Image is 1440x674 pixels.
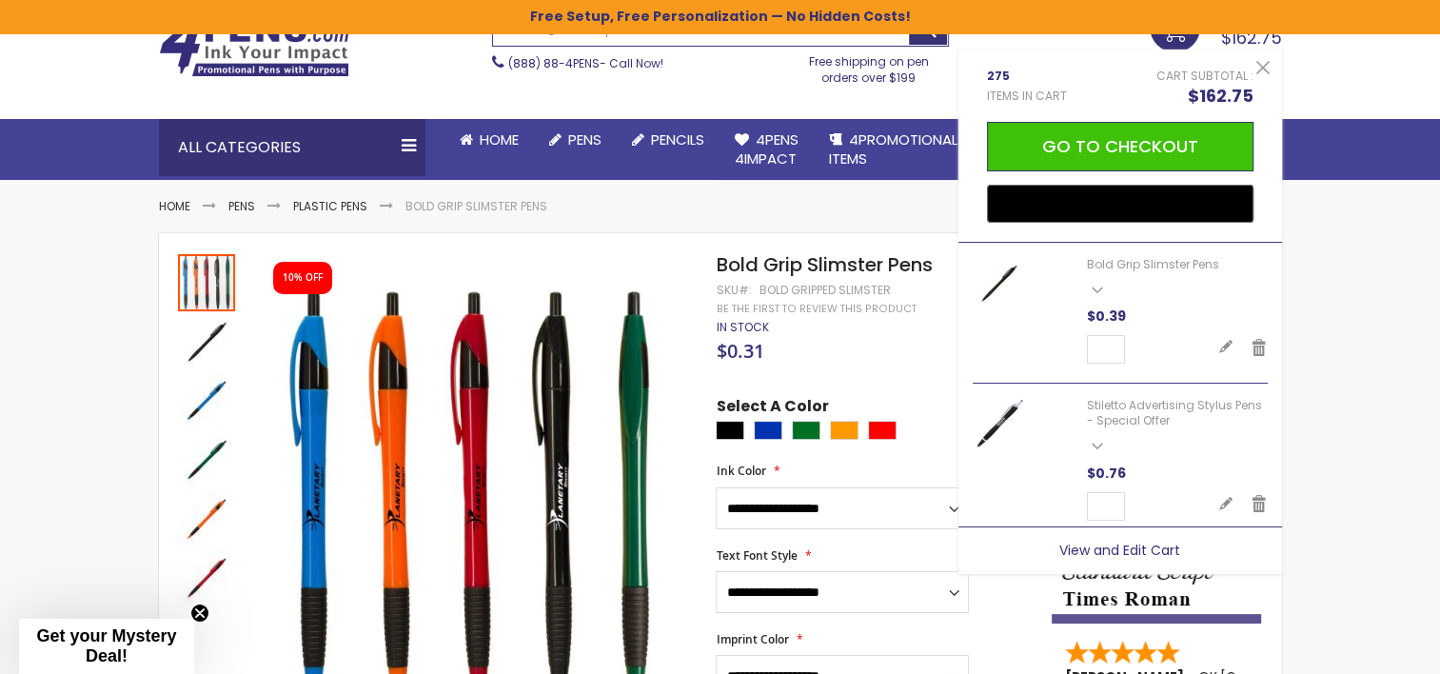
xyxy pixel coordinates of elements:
[868,421,897,440] div: Red
[178,549,235,606] img: Bold Grip Slimster Pens
[1188,84,1253,108] span: $162.75
[716,338,763,364] span: $0.31
[716,320,768,335] div: Availability
[178,311,237,370] div: Bold Grip Slimster Pens
[178,488,237,547] div: Bold Grip Slimster Pens
[19,619,194,674] div: Get your Mystery Deal!Close teaser
[178,370,237,429] div: Bold Grip Slimster Pens
[444,119,534,161] a: Home
[987,69,1067,84] span: 275
[508,55,600,71] a: (888) 88-4PENS
[829,129,957,168] span: 4PROMOTIONAL ITEMS
[178,431,235,488] img: Bold Grip Slimster Pens
[789,47,949,85] div: Free shipping on pen orders over $199
[190,604,209,623] button: Close teaser
[716,421,744,440] div: Black
[792,421,820,440] div: Green
[405,199,547,214] li: Bold Grip Slimster Pens
[987,122,1253,171] button: Go to Checkout
[973,257,1025,309] img: Bold Gripped Slimster-Black
[1087,307,1126,326] span: $0.39
[159,119,425,176] div: All Categories
[1087,397,1262,428] a: Stiletto Advertising Stylus Pens - Special Offer
[159,198,190,214] a: Home
[987,185,1253,223] button: Buy with GPay
[568,129,602,149] span: Pens
[716,396,828,422] span: Select A Color
[973,398,1025,450] img: Stiletto Advertising Stylus Pens-Black
[716,547,797,564] span: Text Font Style
[1059,541,1180,560] a: View and Edit Cart
[716,319,768,335] span: In stock
[987,89,1067,104] span: Items in Cart
[480,129,519,149] span: Home
[1221,26,1282,50] span: $162.75
[1087,464,1126,483] span: $0.76
[1156,68,1248,84] span: Cart Subtotal
[716,631,788,647] span: Imprint Color
[735,129,799,168] span: 4Pens 4impact
[178,313,235,370] img: Bold Grip Slimster Pens
[716,282,751,298] strong: SKU
[754,421,782,440] div: Blue
[508,55,663,71] span: - Call Now!
[534,119,617,161] a: Pens
[178,429,237,488] div: Bold Grip Slimster Pens
[178,372,235,429] img: Bold Grip Slimster Pens
[617,119,720,161] a: Pencils
[759,283,890,298] div: Bold Gripped Slimster
[228,198,255,214] a: Pens
[830,421,858,440] div: Orange
[1087,256,1219,272] a: Bold Grip Slimster Pens
[178,490,235,547] img: Bold Grip Slimster Pens
[814,119,973,181] a: 4PROMOTIONALITEMS
[720,119,814,181] a: 4Pens4impact
[651,129,704,149] span: Pencils
[36,626,176,665] span: Get your Mystery Deal!
[178,547,235,606] div: Bold Grip Slimster Pens
[159,16,349,77] img: 4Pens Custom Pens and Promotional Products
[178,252,237,311] div: Bold Grip Slimster Promotional Pens
[716,463,765,479] span: Ink Color
[716,251,932,278] span: Bold Grip Slimster Pens
[283,271,323,285] div: 10% OFF
[293,198,367,214] a: Plastic Pens
[716,302,916,316] a: Be the first to review this product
